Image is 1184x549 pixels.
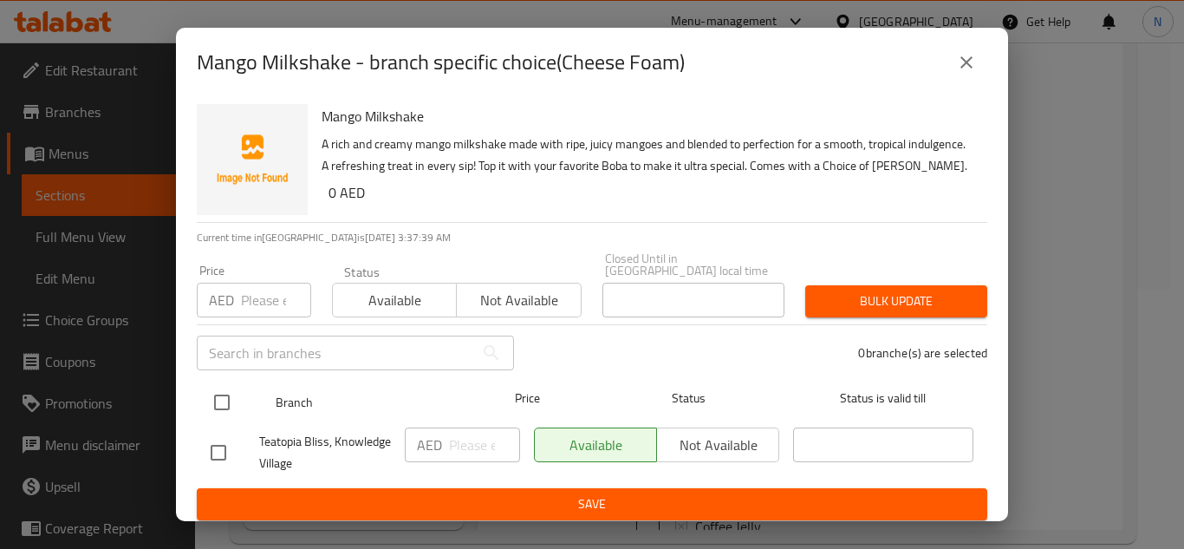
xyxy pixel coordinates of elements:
[819,291,973,312] span: Bulk update
[197,488,987,520] button: Save
[197,336,474,370] input: Search in branches
[858,344,987,362] p: 0 branche(s) are selected
[332,283,457,317] button: Available
[805,285,987,317] button: Bulk update
[259,431,391,474] span: Teatopia Bliss, Knowledge Village
[197,230,987,245] p: Current time in [GEOGRAPHIC_DATA] is [DATE] 3:37:39 AM
[793,388,973,409] span: Status is valid till
[946,42,987,83] button: close
[456,283,581,317] button: Not available
[340,288,450,313] span: Available
[322,134,973,177] p: A rich and creamy mango milkshake made with ripe, juicy mangoes and blended to perfection for a s...
[449,428,520,462] input: Please enter price
[209,290,234,310] p: AED
[197,104,308,215] img: Mango Milkshake
[211,493,973,515] span: Save
[322,104,973,128] h6: Mango Milkshake
[599,388,779,409] span: Status
[470,388,585,409] span: Price
[417,435,442,455] p: AED
[241,283,311,317] input: Please enter price
[197,49,685,76] h2: Mango Milkshake - branch specific choice(Cheese Foam)
[329,180,973,205] h6: 0 AED
[464,288,574,313] span: Not available
[276,392,456,414] span: Branch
